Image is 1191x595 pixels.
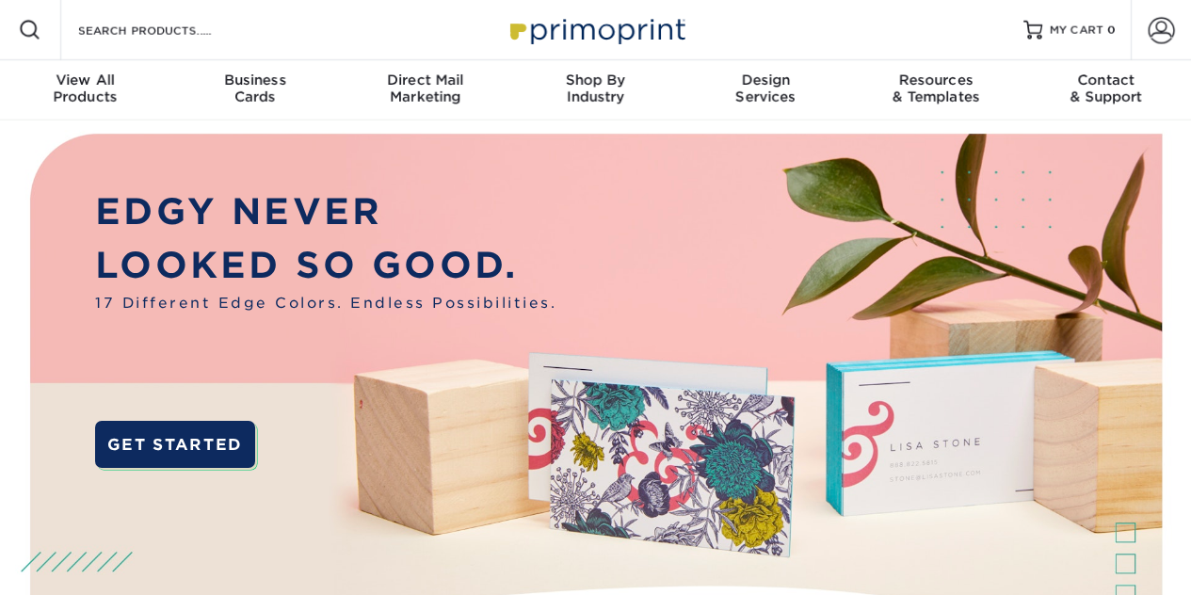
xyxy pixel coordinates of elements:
[340,72,510,105] div: Marketing
[510,72,681,88] span: Shop By
[1021,60,1191,121] a: Contact& Support
[95,421,254,468] a: GET STARTED
[502,9,690,50] img: Primoprint
[340,60,510,121] a: Direct MailMarketing
[510,72,681,105] div: Industry
[1050,23,1103,39] span: MY CART
[510,60,681,121] a: Shop ByIndustry
[1021,72,1191,88] span: Contact
[95,239,556,293] p: LOOKED SO GOOD.
[851,72,1022,105] div: & Templates
[170,60,341,121] a: BusinessCards
[76,19,260,41] input: SEARCH PRODUCTS.....
[340,72,510,88] span: Direct Mail
[1021,72,1191,105] div: & Support
[851,72,1022,88] span: Resources
[95,185,556,239] p: EDGY NEVER
[170,72,341,88] span: Business
[681,72,851,105] div: Services
[170,72,341,105] div: Cards
[95,293,556,314] span: 17 Different Edge Colors. Endless Possibilities.
[681,72,851,88] span: Design
[1107,24,1116,37] span: 0
[851,60,1022,121] a: Resources& Templates
[681,60,851,121] a: DesignServices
